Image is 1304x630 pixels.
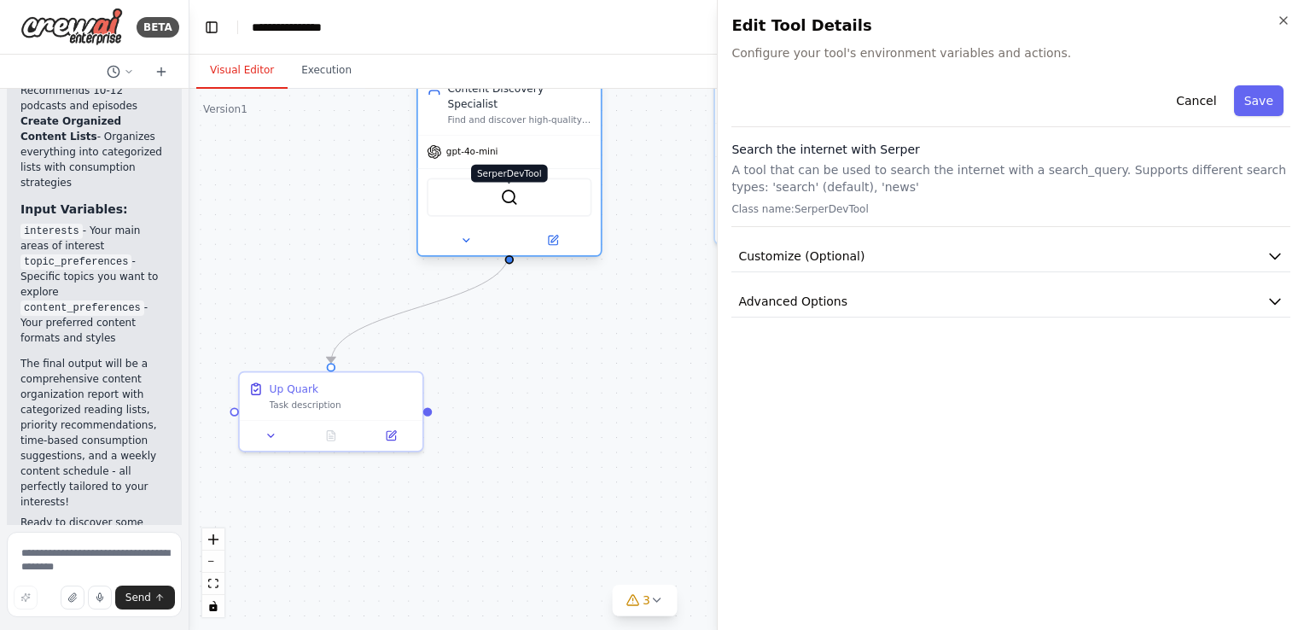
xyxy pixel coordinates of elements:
[20,356,168,510] p: The final output will be a comprehensive content organization report with categorized reading lis...
[448,81,592,111] div: Content Discovery Specialist
[148,61,175,82] button: Start a new chat
[202,528,224,617] div: React Flow controls
[196,53,288,89] button: Visual Editor
[731,14,1290,38] h2: Edit Tool Details
[20,8,123,46] img: Logo
[115,586,175,610] button: Send
[20,515,168,576] p: Ready to discover some amazing content? Try running the automation with your specific interests!
[202,595,224,617] button: toggle interactivity
[731,44,1290,61] span: Configure your tool's environment variables and actions.
[500,189,518,207] img: SerperDevTool
[738,248,864,265] span: Customize (Optional)
[713,74,899,245] div: Video Content CuratorDiscover and identify engaging videos, documentaries, and visual content rel...
[200,15,224,39] button: Hide left sidebar
[643,592,650,609] span: 3
[20,300,168,346] li: - Your preferred content formats and styles
[448,114,592,126] div: Find and discover high-quality articles, news, and written content based on {interests} and {topi...
[511,231,595,249] button: Open in side panel
[20,224,83,239] code: interests
[203,102,247,116] div: Version 1
[731,241,1290,272] button: Customize (Optional)
[1166,85,1226,116] button: Cancel
[288,53,365,89] button: Execution
[731,161,1290,195] p: A tool that can be used to search the internet with a search_query. Supports different search typ...
[323,251,516,363] g: Edge from e2e46eb5-588c-4c24-820c-7d02ffafd299 to bf161e18-df5c-4aa5-abc9-51da7d974ba5
[238,371,424,452] div: Up QuarkTask description
[202,551,224,573] button: zoom out
[20,223,168,254] li: - Your main areas of interest
[14,586,38,610] button: Improve this prompt
[270,382,318,396] div: Up Quark
[270,400,414,411] div: Task description
[20,254,168,300] li: - Specific topics you want to explore
[202,573,224,595] button: fit view
[61,586,84,610] button: Upload files
[731,286,1290,318] button: Advanced Options
[1234,85,1284,116] button: Save
[446,146,498,158] span: gpt-4o-mini
[125,591,151,604] span: Send
[20,254,131,270] code: topic_preferences
[416,74,603,260] div: Content Discovery SpecialistFind and discover high-quality articles, news, and written content ba...
[731,202,1290,216] p: Class name: SerperDevTool
[20,202,128,216] strong: Input Variables:
[300,427,363,445] button: No output available
[88,586,112,610] button: Click to speak your automation idea
[137,17,179,38] div: BETA
[20,114,168,190] li: - Organizes everything into categorized lists with consumption strategies
[731,141,1290,158] h3: Search the internet with Serper
[365,427,416,445] button: Open in side panel
[20,300,144,316] code: content_preferences
[20,115,121,143] strong: Create Organized Content Lists
[202,528,224,551] button: zoom in
[612,585,678,616] button: 3
[738,293,847,310] span: Advanced Options
[100,61,141,82] button: Switch to previous chat
[252,19,334,36] nav: breadcrumb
